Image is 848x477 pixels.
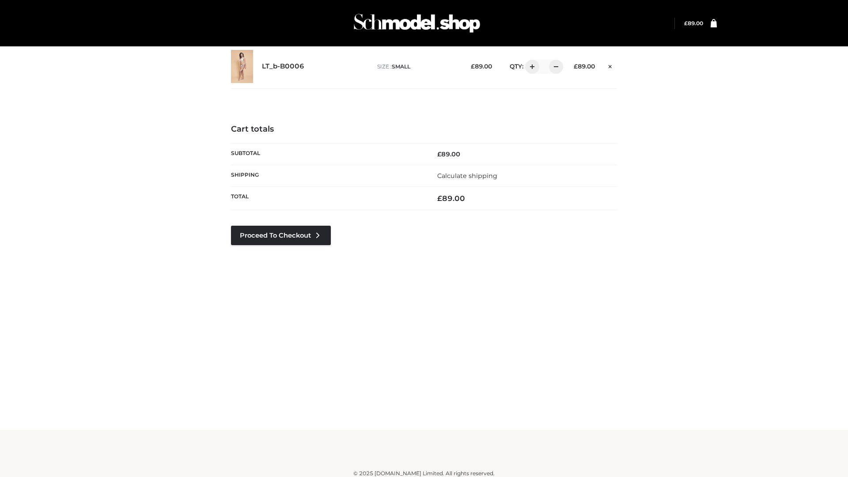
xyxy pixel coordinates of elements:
span: £ [437,150,441,158]
a: £89.00 [684,20,703,26]
span: £ [471,63,475,70]
bdi: 89.00 [437,150,460,158]
a: Proceed to Checkout [231,226,331,245]
a: LT_b-B0006 [262,62,304,71]
bdi: 89.00 [574,63,595,70]
bdi: 89.00 [684,20,703,26]
span: SMALL [392,63,410,70]
span: £ [437,194,442,203]
bdi: 89.00 [437,194,465,203]
span: £ [684,20,688,26]
a: Remove this item [604,60,617,71]
bdi: 89.00 [471,63,492,70]
a: Calculate shipping [437,172,497,180]
p: size : [377,63,457,71]
span: £ [574,63,578,70]
h4: Cart totals [231,125,617,134]
th: Total [231,187,424,210]
th: Shipping [231,165,424,186]
th: Subtotal [231,143,424,165]
div: QTY: [501,60,560,74]
img: Schmodel Admin 964 [351,6,483,41]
